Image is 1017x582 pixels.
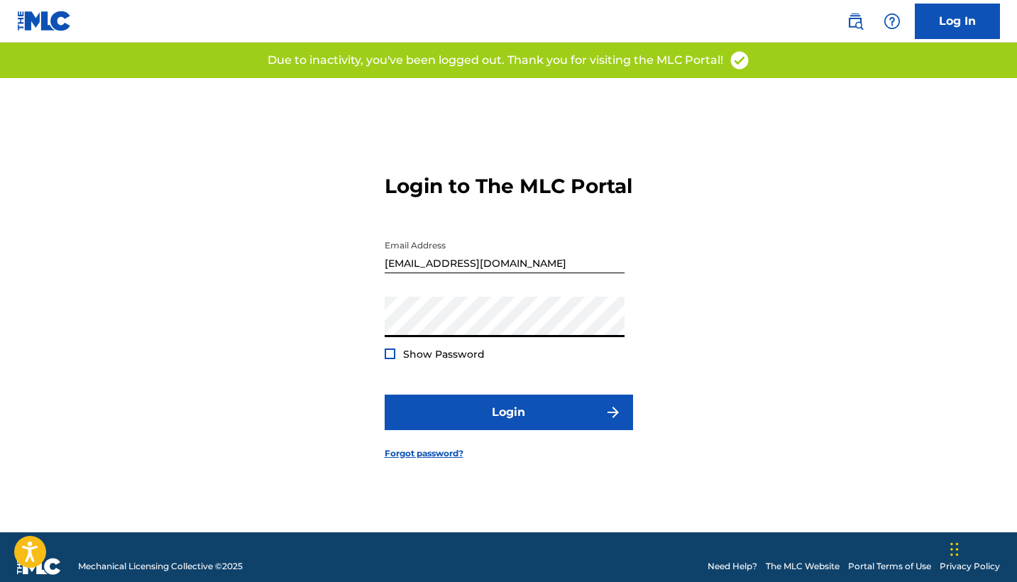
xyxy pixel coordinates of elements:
[385,447,463,460] a: Forgot password?
[946,514,1017,582] iframe: Chat Widget
[878,7,906,35] div: Help
[841,7,869,35] a: Public Search
[940,560,1000,573] a: Privacy Policy
[848,560,931,573] a: Portal Terms of Use
[403,348,485,361] span: Show Password
[605,404,622,421] img: f7272a7cc735f4ea7f67.svg
[847,13,864,30] img: search
[915,4,1000,39] a: Log In
[385,395,633,430] button: Login
[729,50,750,71] img: access
[78,560,243,573] span: Mechanical Licensing Collective © 2025
[884,13,901,30] img: help
[766,560,840,573] a: The MLC Website
[708,560,757,573] a: Need Help?
[950,528,959,571] div: Drag
[268,52,723,69] p: Due to inactivity, you've been logged out. Thank you for visiting the MLC Portal!
[385,174,632,199] h3: Login to The MLC Portal
[17,11,72,31] img: MLC Logo
[17,558,61,575] img: logo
